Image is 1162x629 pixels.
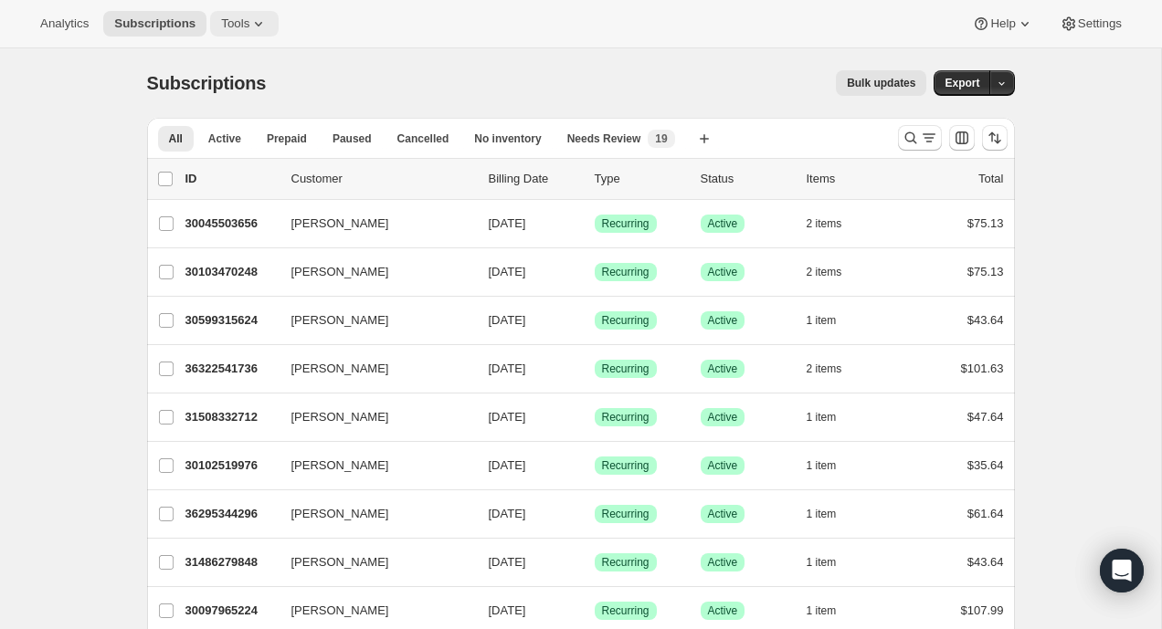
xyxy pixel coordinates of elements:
button: [PERSON_NAME] [280,596,463,625]
button: Subscriptions [103,11,206,37]
span: Help [990,16,1015,31]
span: [PERSON_NAME] [291,408,389,426]
span: [DATE] [489,216,526,230]
span: [PERSON_NAME] [291,311,389,330]
span: 1 item [807,555,837,570]
button: [PERSON_NAME] [280,403,463,432]
button: Export [934,70,990,96]
span: 1 item [807,458,837,473]
span: Recurring [602,216,650,231]
span: Recurring [602,313,650,328]
p: Total [978,170,1003,188]
span: [DATE] [489,603,526,617]
span: 2 items [807,362,842,376]
span: [PERSON_NAME] [291,553,389,571]
span: Settings [1078,16,1122,31]
div: 30599315624[PERSON_NAME][DATE]SuccessRecurringSuccessActive1 item$43.64 [185,308,1004,333]
span: Needs Review [567,131,641,146]
span: $47.64 [967,410,1004,424]
span: [DATE] [489,362,526,375]
button: [PERSON_NAME] [280,306,463,335]
span: Recurring [602,603,650,618]
span: Recurring [602,410,650,425]
span: [DATE] [489,410,526,424]
span: $43.64 [967,555,1004,569]
span: Active [708,362,738,376]
button: [PERSON_NAME] [280,354,463,383]
div: IDCustomerBilling DateTypeStatusItemsTotal [185,170,1004,188]
div: 30103470248[PERSON_NAME][DATE]SuccessRecurringSuccessActive2 items$75.13 [185,259,1004,285]
span: Bulk updates [847,76,915,90]
div: 36295344296[PERSON_NAME][DATE]SuccessRecurringSuccessActive1 item$61.64 [185,501,1004,527]
button: 1 item [807,453,857,478]
span: Analytics [40,16,89,31]
button: 2 items [807,259,862,285]
span: 1 item [807,313,837,328]
span: [DATE] [489,507,526,520]
span: $101.63 [961,362,1004,375]
span: Active [708,265,738,279]
span: No inventory [474,131,541,146]
span: 1 item [807,410,837,425]
span: Active [708,555,738,570]
button: Tools [210,11,279,37]
p: 30102519976 [185,456,277,475]
p: 30103470248 [185,263,277,281]
div: Type [595,170,686,188]
span: $107.99 [961,603,1004,617]
span: Cancelled [397,131,449,146]
span: $75.13 [967,216,1004,230]
span: Recurring [602,458,650,473]
span: 1 item [807,603,837,618]
span: Recurring [602,265,650,279]
div: 36322541736[PERSON_NAME][DATE]SuccessRecurringSuccessActive2 items$101.63 [185,356,1004,382]
span: [PERSON_NAME] [291,505,389,523]
span: 1 item [807,507,837,521]
span: Subscriptions [147,73,267,93]
span: All [169,131,183,146]
p: Status [701,170,792,188]
span: Active [208,131,241,146]
span: [DATE] [489,555,526,569]
span: [PERSON_NAME] [291,360,389,378]
span: $35.64 [967,458,1004,472]
span: Active [708,603,738,618]
p: Customer [291,170,474,188]
span: [PERSON_NAME] [291,215,389,233]
span: [DATE] [489,313,526,327]
button: [PERSON_NAME] [280,209,463,238]
p: Billing Date [489,170,580,188]
button: 1 item [807,404,857,430]
p: 30599315624 [185,311,277,330]
p: ID [185,170,277,188]
span: [PERSON_NAME] [291,263,389,281]
button: Sort the results [982,125,1008,151]
p: 30045503656 [185,215,277,233]
span: Export [945,76,979,90]
span: [DATE] [489,458,526,472]
button: Settings [1049,11,1133,37]
div: Open Intercom Messenger [1100,549,1144,592]
span: Active [708,410,738,425]
span: $75.13 [967,265,1004,278]
button: [PERSON_NAME] [280,257,463,287]
span: Active [708,458,738,473]
span: [PERSON_NAME] [291,602,389,620]
div: 30045503656[PERSON_NAME][DATE]SuccessRecurringSuccessActive2 items$75.13 [185,211,1004,236]
span: Subscriptions [114,16,195,31]
span: Prepaid [267,131,307,146]
span: 19 [655,131,667,146]
div: Items [807,170,898,188]
span: [PERSON_NAME] [291,456,389,475]
span: $43.64 [967,313,1004,327]
button: Create new view [690,126,719,152]
span: Active [708,507,738,521]
button: Help [961,11,1044,37]
button: [PERSON_NAME] [280,548,463,577]
span: Paused [333,131,372,146]
span: [DATE] [489,265,526,278]
span: Active [708,216,738,231]
span: Active [708,313,738,328]
div: 30097965224[PERSON_NAME][DATE]SuccessRecurringSuccessActive1 item$107.99 [185,598,1004,624]
button: 1 item [807,501,857,527]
